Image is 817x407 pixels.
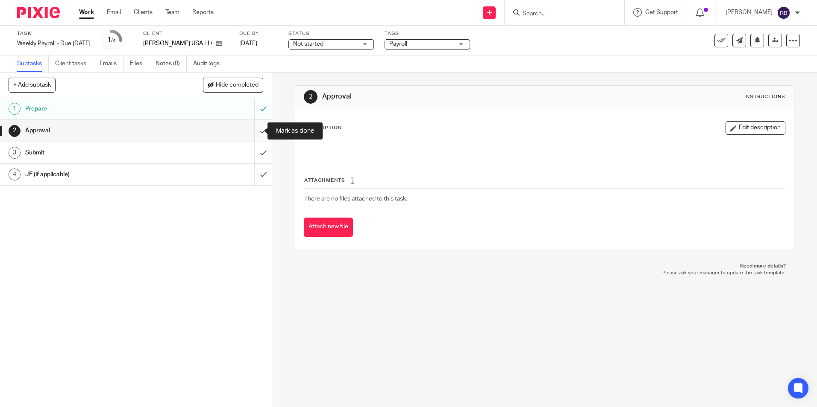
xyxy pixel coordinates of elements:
[726,8,773,17] p: [PERSON_NAME]
[55,55,93,72] a: Client tasks
[143,30,229,37] label: Client
[303,270,785,276] p: Please ask your manager to update the task template.
[777,6,791,20] img: svg%3E
[9,78,56,92] button: + Add subtask
[79,8,94,17] a: Work
[107,35,116,45] div: 1
[9,103,21,115] div: 1
[134,8,153,17] a: Clients
[156,55,187,72] a: Notes (0)
[193,55,226,72] a: Audit logs
[645,9,678,15] span: Get Support
[9,125,21,137] div: 2
[726,121,785,135] button: Edit description
[288,30,374,37] label: Status
[522,10,599,18] input: Search
[293,41,323,47] span: Not started
[239,30,278,37] label: Due by
[303,263,785,270] p: Need more details?
[17,39,91,48] div: Weekly Payroll - Due [DATE]
[203,78,263,92] button: Hide completed
[17,30,91,37] label: Task
[322,92,563,101] h1: Approval
[304,125,342,131] p: Description
[17,55,49,72] a: Subtasks
[111,38,116,43] small: /4
[165,8,179,17] a: Team
[304,196,407,202] span: There are no files attached to this task.
[17,7,60,18] img: Pixie
[100,55,123,72] a: Emails
[130,55,149,72] a: Files
[17,39,91,48] div: Weekly Payroll - Due Wednesday
[9,169,21,180] div: 4
[25,146,172,159] h1: Submit
[25,124,172,137] h1: Approval
[25,168,172,181] h1: JE (if applicable)
[25,102,172,115] h1: Prepare
[304,90,317,104] div: 2
[304,218,353,237] button: Attach new file
[9,147,21,159] div: 3
[216,82,259,89] span: Hide completed
[192,8,214,17] a: Reports
[239,41,257,47] span: [DATE]
[143,39,212,48] p: [PERSON_NAME] USA LLC
[304,178,345,183] span: Attachments
[744,93,785,100] div: Instructions
[385,30,470,37] label: Tags
[389,41,407,47] span: Payroll
[107,8,121,17] a: Email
